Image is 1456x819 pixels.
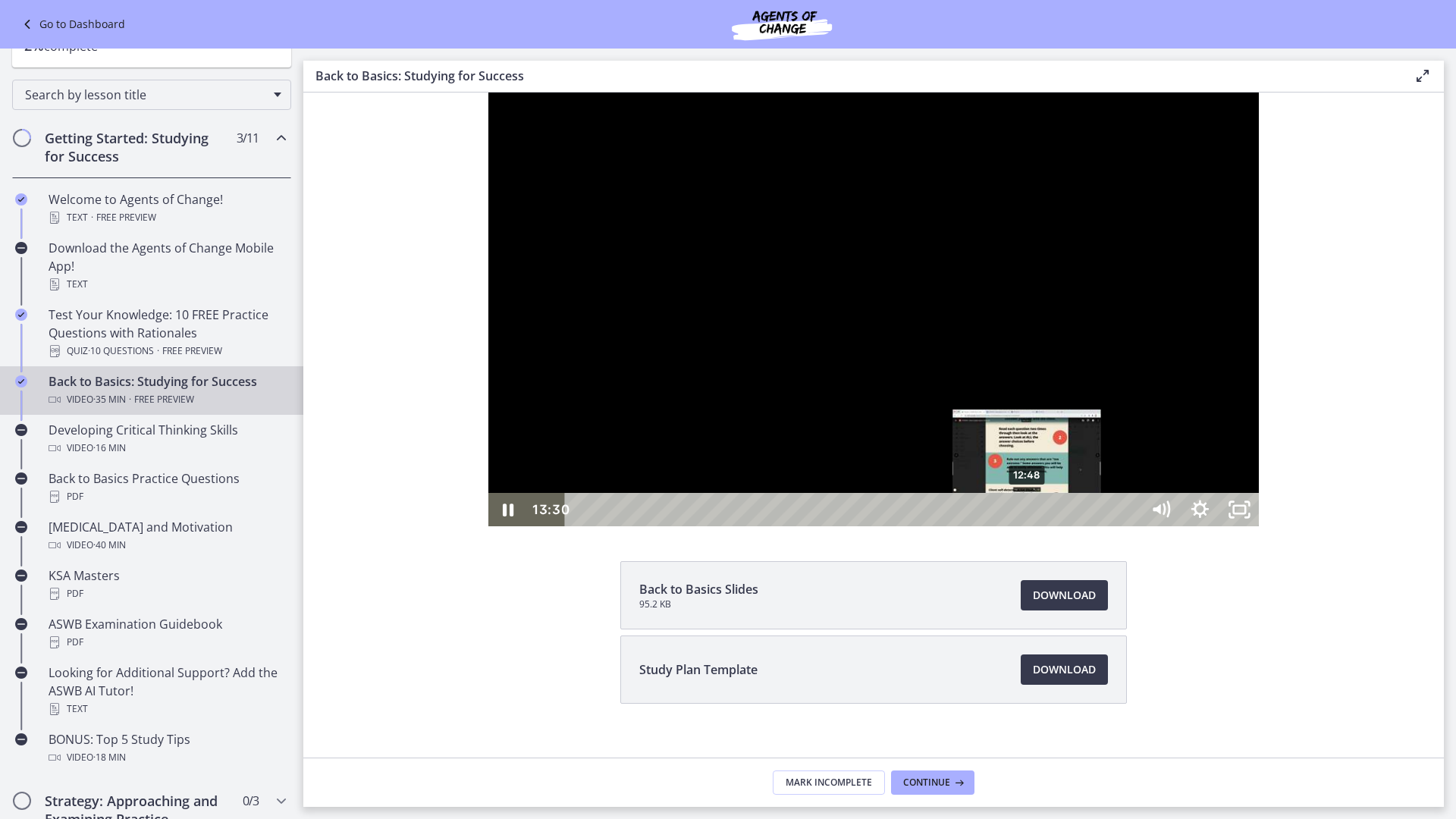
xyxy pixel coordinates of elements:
[773,770,885,795] button: Mark Incomplete
[49,209,285,227] div: Text
[237,129,259,147] span: 3 / 11
[134,391,194,409] span: Free preview
[25,86,266,103] span: Search by lesson title
[916,400,955,434] button: Unfullscreen
[49,488,285,506] div: PDF
[639,598,758,610] span: 95.2 KB
[12,80,291,110] div: Search by lesson title
[49,275,285,293] div: Text
[903,777,950,789] span: Continue
[1033,661,1096,679] span: Download
[93,391,126,409] span: · 35 min
[49,469,285,506] div: Back to Basics Practice Questions
[49,518,285,554] div: [MEDICAL_DATA] and Motivation
[837,400,877,434] button: Mute
[49,239,285,293] div: Download the Agents of Change Mobile App!
[49,421,285,457] div: Developing Critical Thinking Skills
[1033,586,1096,604] span: Download
[315,67,1389,85] h3: Back to Basics: Studying for Success
[691,6,873,42] img: Agents of Change
[303,93,1444,526] iframe: Video Lesson
[243,792,259,810] span: 0 / 3
[15,309,27,321] i: Completed
[93,748,126,767] span: · 18 min
[49,566,285,603] div: KSA Masters
[129,391,131,409] span: ·
[49,700,285,718] div: Text
[93,439,126,457] span: · 16 min
[49,372,285,409] div: Back to Basics: Studying for Success
[15,375,27,388] i: Completed
[49,615,285,651] div: ASWB Examination Guidebook
[49,585,285,603] div: PDF
[49,391,285,409] div: Video
[49,748,285,767] div: Video
[639,661,758,679] span: Study Plan Template
[1021,580,1108,610] a: Download
[15,193,27,206] i: Completed
[786,777,872,789] span: Mark Incomplete
[91,209,93,227] span: ·
[49,536,285,554] div: Video
[877,400,916,434] button: Show settings menu
[49,342,285,360] div: Quiz
[49,306,285,360] div: Test Your Knowledge: 10 FREE Practice Questions with Rationales
[93,536,126,554] span: · 40 min
[49,664,285,718] div: Looking for Additional Support? Add the ASWB AI Tutor!
[162,342,222,360] span: Free preview
[49,190,285,227] div: Welcome to Agents of Change!
[49,730,285,767] div: BONUS: Top 5 Study Tips
[1021,654,1108,685] a: Download
[18,15,125,33] a: Go to Dashboard
[157,342,159,360] span: ·
[45,129,230,165] h2: Getting Started: Studying for Success
[49,633,285,651] div: PDF
[639,580,758,598] span: Back to Basics Slides
[891,770,974,795] button: Continue
[96,209,156,227] span: Free preview
[49,439,285,457] div: Video
[88,342,154,360] span: · 10 Questions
